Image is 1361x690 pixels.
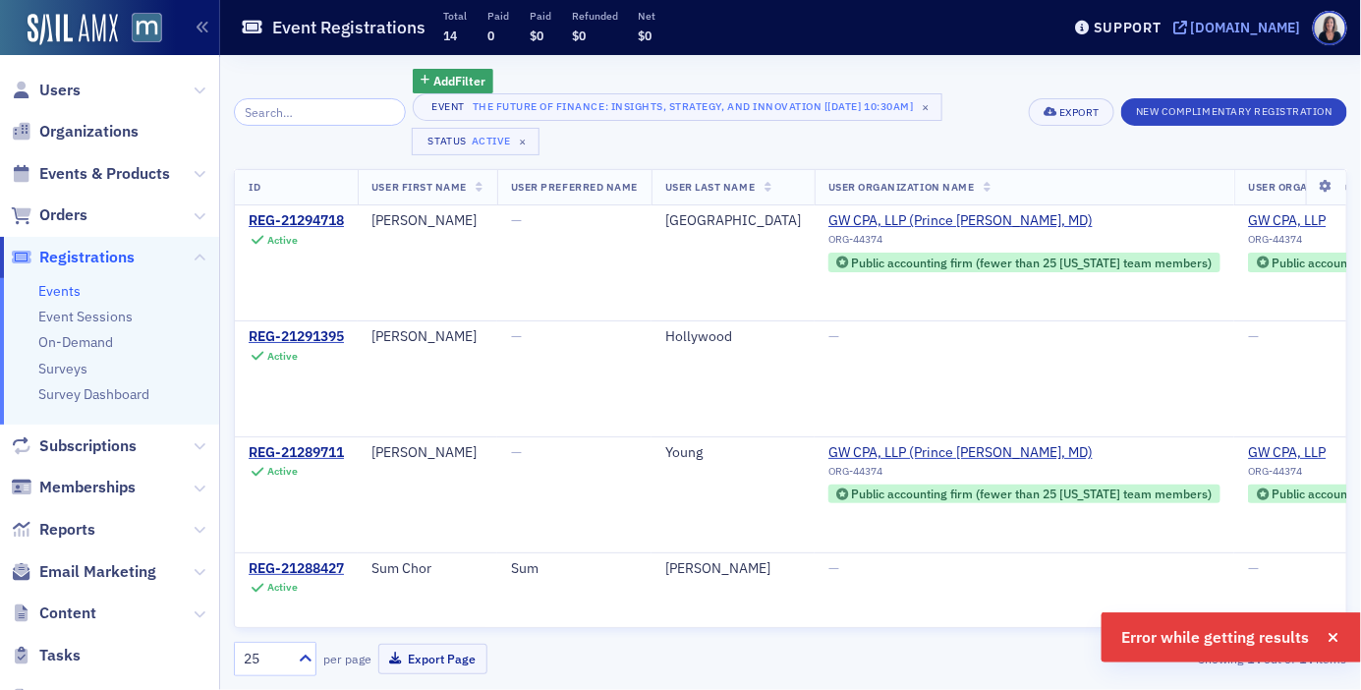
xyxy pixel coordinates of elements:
[272,16,425,39] h1: Event Registrations
[511,180,638,194] span: User Preferred Name
[39,247,135,268] span: Registrations
[38,360,87,377] a: Surveys
[38,308,133,325] a: Event Sessions
[11,645,81,666] a: Tasks
[371,212,483,230] div: [PERSON_NAME]
[443,9,467,23] p: Total
[11,603,96,624] a: Content
[665,328,801,346] div: Hollywood
[371,328,483,346] div: [PERSON_NAME]
[38,385,149,403] a: Survey Dashboard
[267,581,298,594] div: Active
[11,163,170,185] a: Events & Products
[267,350,298,363] div: Active
[249,444,344,462] div: REG-21289711
[852,489,1213,499] div: Public accounting firm (fewer than 25 [US_STATE] team members)
[828,233,1221,253] div: ORG-44374
[828,212,1221,230] a: GW CPA, LLP (Prince [PERSON_NAME], MD)
[426,135,468,147] div: Status
[371,560,483,578] div: Sum Chor
[39,603,96,624] span: Content
[413,93,941,121] button: EventThe Future of Finance: Insights, Strategy, and Innovation [[DATE] 10:30am]×
[413,69,493,93] button: AddFilter
[39,645,81,666] span: Tasks
[828,180,975,194] span: User Organization Name
[11,121,139,143] a: Organizations
[665,180,755,194] span: User Last Name
[244,649,287,669] div: 25
[1248,559,1259,577] span: —
[828,559,839,577] span: —
[665,560,801,578] div: [PERSON_NAME]
[511,560,638,578] div: Sum
[828,253,1221,271] div: Public accounting firm (fewer than 25 Maryland team members)
[11,435,137,457] a: Subscriptions
[572,9,618,23] p: Refunded
[1313,11,1347,45] span: Profile
[1121,98,1347,126] button: New Complimentary Registration
[412,128,539,155] button: StatusActive×
[371,444,483,462] div: [PERSON_NAME]
[665,212,801,230] div: [GEOGRAPHIC_DATA]
[511,443,522,461] span: —
[487,9,509,23] p: Paid
[1029,98,1114,126] button: Export
[323,650,371,667] label: per page
[990,650,1347,667] div: Showing out of items
[38,333,113,351] a: On-Demand
[511,327,522,345] span: —
[1121,101,1347,119] a: New Complimentary Registration
[11,80,81,101] a: Users
[427,100,469,113] div: Event
[249,560,344,578] a: REG-21288427
[371,180,467,194] span: User First Name
[249,212,344,230] a: REG-21294718
[11,204,87,226] a: Orders
[1059,107,1100,118] div: Export
[487,28,494,43] span: 0
[28,14,118,45] img: SailAMX
[530,28,543,43] span: $0
[1248,327,1259,345] span: —
[828,212,1093,230] span: GW CPA, LLP (Prince Frederick, MD)
[665,444,801,462] div: Young
[828,485,1221,503] div: Public accounting firm (fewer than 25 Maryland team members)
[639,9,656,23] p: Net
[249,328,344,346] a: REG-21291395
[443,28,457,43] span: 14
[828,444,1093,462] span: GW CPA, LLP (Prince Frederick, MD)
[530,9,551,23] p: Paid
[39,519,95,541] span: Reports
[39,163,170,185] span: Events & Products
[433,72,485,89] span: Add Filter
[39,121,139,143] span: Organizations
[472,135,511,147] div: Active
[39,435,137,457] span: Subscriptions
[1191,19,1301,36] div: [DOMAIN_NAME]
[378,644,487,674] button: Export Page
[1094,19,1162,36] div: Support
[828,465,1221,485] div: ORG-44374
[514,133,532,150] span: ×
[39,204,87,226] span: Orders
[828,327,839,345] span: —
[11,561,156,583] a: Email Marketing
[852,258,1213,268] div: Public accounting firm (fewer than 25 [US_STATE] team members)
[11,519,95,541] a: Reports
[917,98,935,116] span: ×
[511,211,522,229] span: —
[639,28,652,43] span: $0
[473,96,914,116] div: The Future of Finance: Insights, Strategy, and Innovation [[DATE] 10:30am]
[267,234,298,247] div: Active
[39,477,136,498] span: Memberships
[234,98,406,126] input: Search…
[39,561,156,583] span: Email Marketing
[1122,626,1310,650] span: Error while getting results
[118,13,162,46] a: View Homepage
[572,28,586,43] span: $0
[267,465,298,478] div: Active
